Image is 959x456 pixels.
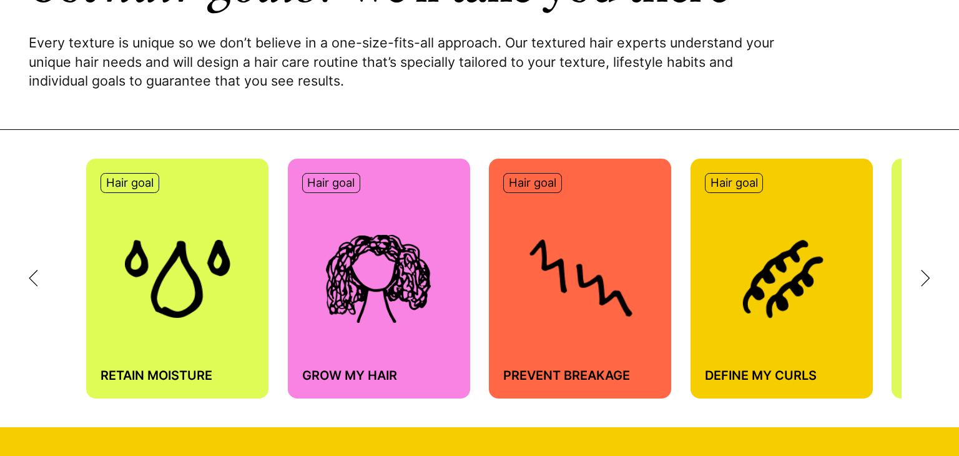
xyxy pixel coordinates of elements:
h4: Prevent breakage [503,368,657,384]
h4: Retain moisture [101,368,254,384]
p: Hair goal [307,176,355,191]
h4: Grow my hair [302,368,456,384]
h4: Define my curls [705,368,858,384]
p: Hair goal [711,176,758,191]
p: Hair goal [106,176,154,191]
p: Every texture is unique so we don’t believe in a one-size-fits-all approach. Our textured hair ex... [29,33,796,91]
p: Hair goal [509,176,556,191]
